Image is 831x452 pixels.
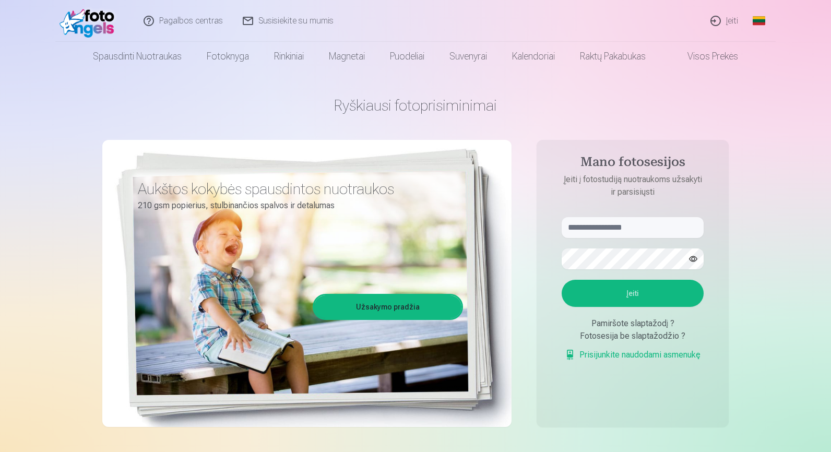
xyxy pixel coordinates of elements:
[316,42,377,71] a: Magnetai
[565,349,701,361] a: Prisijunkite naudodami asmenukę
[138,198,455,213] p: 210 gsm popierius, stulbinančios spalvos ir detalumas
[314,295,461,318] a: Užsakymo pradžia
[262,42,316,71] a: Rinkiniai
[138,180,455,198] h3: Aukštos kokybės spausdintos nuotraukos
[80,42,194,71] a: Spausdinti nuotraukas
[562,280,704,307] button: Įeiti
[567,42,658,71] a: Raktų pakabukas
[194,42,262,71] a: Fotoknyga
[500,42,567,71] a: Kalendoriai
[437,42,500,71] a: Suvenyrai
[562,317,704,330] div: Pamiršote slaptažodį ?
[551,173,714,198] p: Įeiti į fotostudiją nuotraukoms užsakyti ir parsisiųsti
[551,154,714,173] h4: Mano fotosesijos
[102,96,729,115] h1: Ryškiausi fotoprisiminimai
[658,42,751,71] a: Visos prekės
[377,42,437,71] a: Puodeliai
[562,330,704,342] div: Fotosesija be slaptažodžio ?
[60,4,120,38] img: /fa2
